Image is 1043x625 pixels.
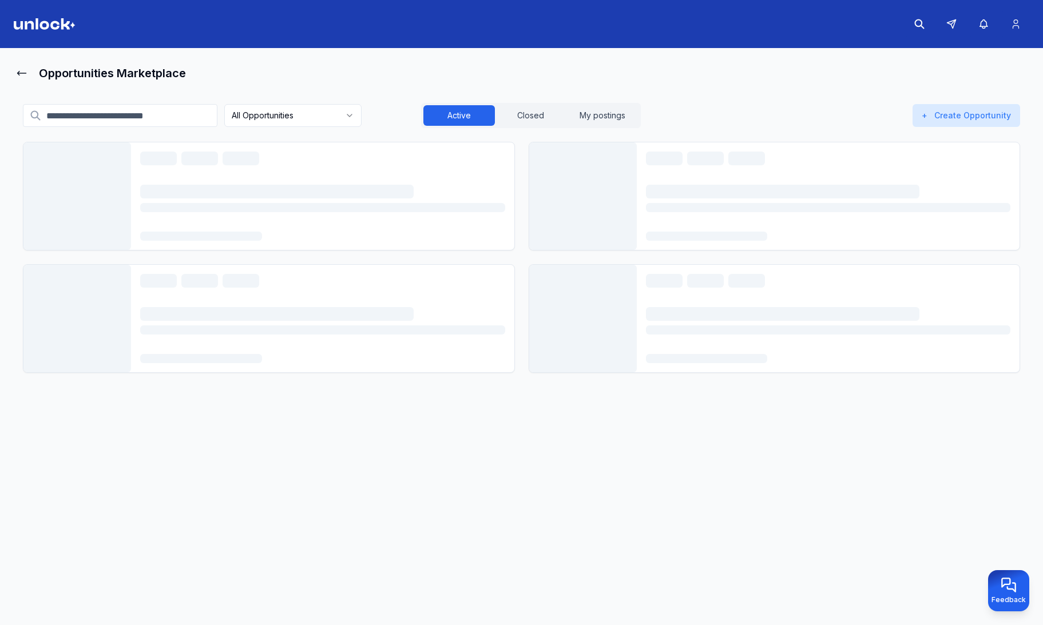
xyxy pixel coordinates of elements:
[922,110,927,121] span: +
[988,570,1029,611] button: Provide feedback
[423,105,495,126] button: Active
[992,595,1026,604] span: Feedback
[566,105,638,126] button: My postings
[39,65,186,81] h1: Opportunities Marketplace
[14,18,76,30] img: Logo
[495,105,566,126] button: Closed
[913,104,1020,127] button: +Create Opportunity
